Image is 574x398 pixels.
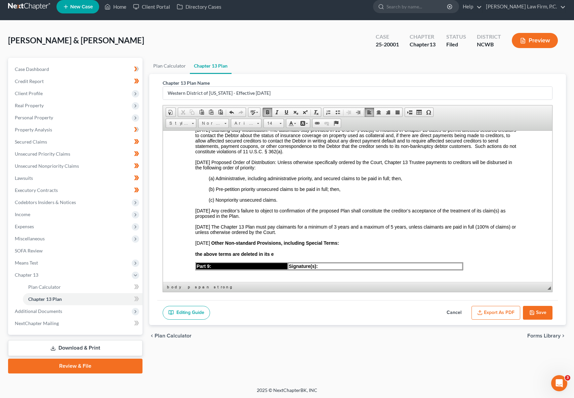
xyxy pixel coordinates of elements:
span: Miscellaneous [15,236,45,241]
a: Anchor [331,119,341,128]
span: (a) Administrative, including administrative priority, and secured claims to be paid in full; then, [46,45,239,50]
a: Paste as plain text [206,108,216,117]
span: Lawsuits [15,175,33,181]
a: Link [313,119,322,128]
a: Subscript [291,108,300,117]
span: Income [15,211,30,217]
button: Save [523,306,552,320]
a: Undo [227,108,236,117]
a: Arial [231,119,261,128]
strong: the above terms are deleted in its e [32,121,111,126]
span: NextChapter Mailing [15,320,59,326]
a: Insert Special Character [424,108,433,117]
a: Text Color [286,119,298,128]
span: Credit Report [15,78,44,84]
a: span element [194,284,212,290]
span: Codebtors Insiders & Notices [15,199,76,205]
a: Justify [393,108,402,117]
span: [DATE] [32,110,47,115]
a: Align Left [365,108,374,117]
div: Filed [446,41,466,48]
span: New Case [70,4,93,9]
a: Editing Guide [163,306,210,320]
a: Plan Calculator [149,58,190,74]
a: Increase Indent [354,108,363,117]
a: Bold [263,108,272,117]
a: Decrease Indent [344,108,354,117]
a: Unsecured Priority Claims [9,148,142,160]
a: Property Analysis [9,124,142,136]
span: Normal [199,119,222,128]
button: chevron_left Plan Calculator [149,333,192,339]
a: Italic [272,108,282,117]
a: Insert/Remove Bulleted List [333,108,342,117]
div: Chapter [410,33,436,41]
a: Plan Calculator [23,281,142,293]
span: Chapter 13 Plan [28,296,62,302]
span: Client Profile [15,90,43,96]
span: SOFA Review [15,248,43,253]
a: Case Dashboard [9,63,142,75]
a: Center [374,108,383,117]
span: Case Dashboard [15,66,49,72]
a: [PERSON_NAME] Law Firm, P.C. [483,1,566,13]
span: Personal Property [15,115,53,120]
span: Unsecured Nonpriority Claims [15,163,79,169]
a: Download & Print [8,340,142,356]
a: Copy [188,108,197,117]
a: NextChapter Mailing [9,317,142,329]
a: Document Properties [166,108,175,117]
a: Directory Cases [173,1,225,13]
a: Home [101,1,130,13]
span: 3 [565,375,570,381]
span: Part 9: [34,133,48,138]
span: Real Property [15,103,44,108]
a: Lawsuits [9,172,142,184]
a: Paste from Word [216,108,225,117]
iframe: Intercom live chat [551,375,567,391]
div: Status [446,33,466,41]
span: Resize [547,286,551,290]
a: Underline [282,108,291,117]
a: Redo [236,108,246,117]
span: 13 [429,41,436,47]
a: Insert Page Break for Printing [405,108,414,117]
div: 25-20001 [376,41,399,48]
span: Styles [166,119,190,128]
a: 14 [263,119,284,128]
a: p element [187,284,193,290]
span: Chapter 13 [15,272,38,278]
span: (c) Nonpriority unsecured claims. [46,67,115,72]
a: Background Color [298,119,310,128]
a: Review & File [8,359,142,373]
div: NCWB [477,41,501,48]
div: Chapter [410,41,436,48]
span: Unsecured Priority Claims [15,151,70,157]
span: [DATE] Proposed Order of Distribution: Unless otherwise specifically ordered by the Court, Chapte... [32,29,349,40]
span: [PERSON_NAME] & [PERSON_NAME] [8,35,144,45]
a: strong element [212,284,233,290]
a: Remove Format [312,108,321,117]
a: Client Portal [130,1,173,13]
a: Normal [198,119,229,128]
span: [DATE] The Chapter 13 Plan must pay claimants for a minimum of 3 years and a maximum of 5 years, ... [32,93,353,104]
i: chevron_right [561,333,566,339]
span: Expenses [15,224,34,229]
button: Forms Library chevron_right [527,333,566,339]
a: Chapter 13 Plan [190,58,232,74]
input: Search by name... [386,0,448,13]
a: Credit Report [9,75,142,87]
span: Executory Contracts [15,187,58,193]
a: SOFA Review [9,245,142,257]
iframe: Rich Text Editor, document-ckeditor [163,131,552,282]
input: Enter name... [163,87,552,99]
span: Property Analysis [15,127,52,132]
a: Help [459,1,482,13]
a: Executory Contracts [9,184,142,196]
a: Cut [178,108,188,117]
a: Secured Claims [9,136,142,148]
label: Chapter 13 Plan Name [163,79,210,86]
a: Superscript [300,108,310,117]
i: chevron_left [149,333,155,339]
span: Plan Calculator [155,333,192,339]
